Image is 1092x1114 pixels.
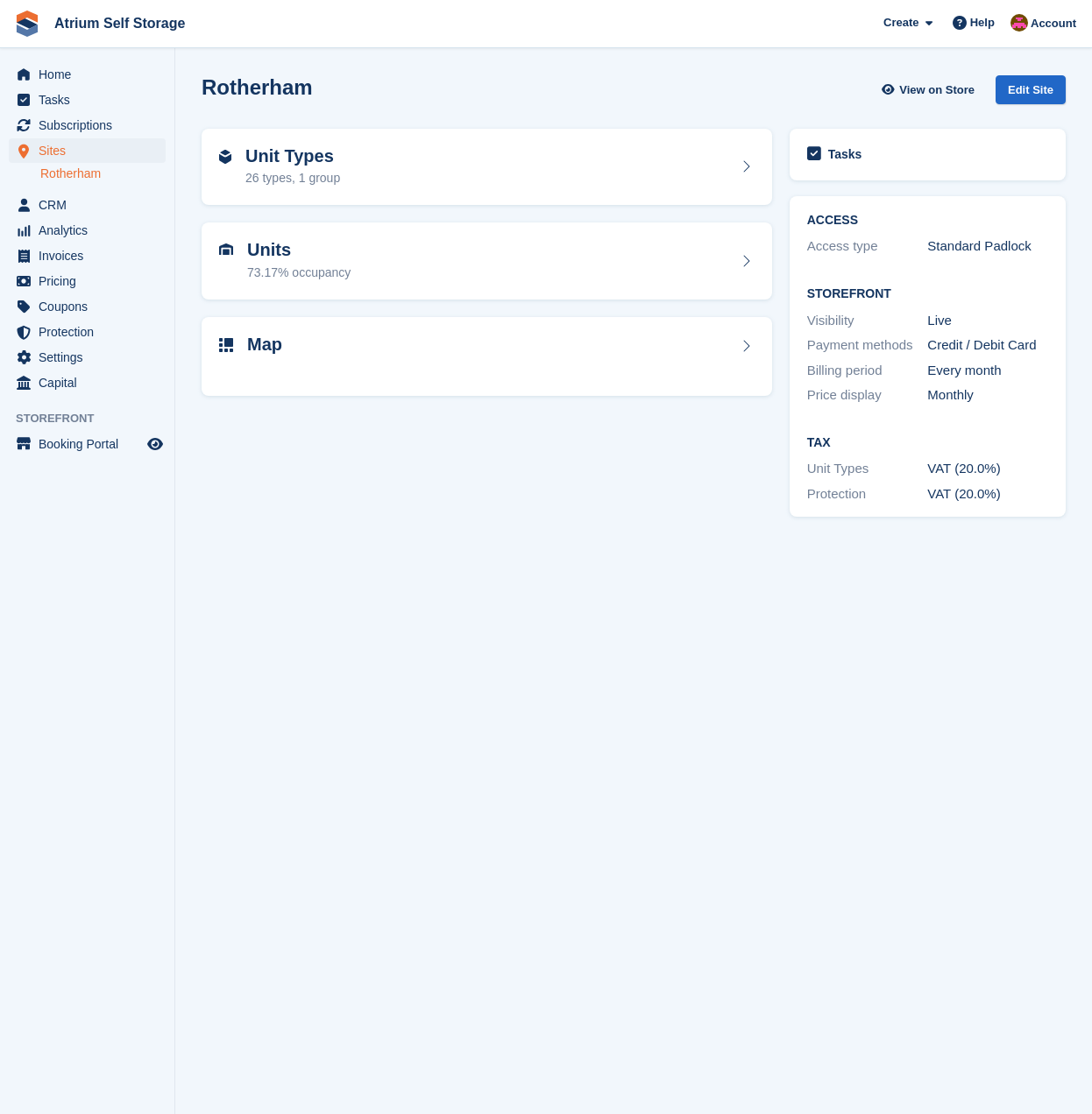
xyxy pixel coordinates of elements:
a: menu [9,62,166,87]
span: Home [39,62,144,87]
div: VAT (20.0%) [927,484,1048,504]
div: Billing period [807,361,928,381]
div: Access type [807,236,928,257]
a: Preview store [145,434,166,455]
span: CRM [39,193,144,217]
div: Standard Padlock [927,236,1048,257]
div: Credit / Debit Card [927,335,1048,356]
a: Atrium Self Storage [47,9,192,38]
a: Map [202,317,772,397]
h2: Storefront [807,287,1048,301]
a: menu [9,269,166,293]
h2: Tax [807,436,1048,450]
span: Invoices [39,243,144,268]
span: Analytics [39,218,144,243]
span: Account [1031,15,1076,32]
a: menu [9,138,166,163]
span: Subscriptions [39,113,144,137]
img: stora-icon-8386f47178a22dfd0bd8f6a31ec36ba5ce8667c1dd55bd0f319d3a0aa187defe.svg [14,11,40,37]
span: View on Store [899,81,975,99]
div: VAT (20.0%) [927,459,1048,479]
a: menu [9,88,166,112]
a: menu [9,243,166,268]
div: Monthly [927,385,1048,405]
span: Coupons [39,294,144,319]
span: Help [970,14,995,32]
span: Protection [39,320,144,344]
h2: ACCESS [807,214,1048,228]
a: menu [9,432,166,456]
div: Unit Types [807,459,928,479]
h2: Tasks [828,146,862,162]
span: Booking Portal [39,432,144,456]
a: menu [9,370,166,395]
h2: Unit Types [245,146,340,166]
span: Settings [39,345,144,370]
div: Visibility [807,311,928,331]
div: 26 types, 1 group [245,169,340,187]
a: Units 73.17% occupancy [202,222,772,300]
h2: Map [247,335,282,355]
div: Every month [927,361,1048,381]
h2: Units [247,240,351,260]
a: menu [9,193,166,217]
img: Mark Rhodes [1010,14,1028,32]
span: Create [883,14,918,32]
a: menu [9,345,166,370]
a: menu [9,320,166,344]
a: menu [9,113,166,137]
a: Edit Site [996,75,1066,111]
span: Capital [39,370,144,395]
a: Rotherham [40,166,166,182]
img: map-icn-33ee37083ee616e46c38cad1a60f524a97daa1e2b2c8c0bc3eb3415660979fc1.svg [219,338,233,352]
a: View on Store [879,75,982,104]
div: Live [927,311,1048,331]
div: Edit Site [996,75,1066,104]
h2: Rotherham [202,75,313,99]
div: 73.17% occupancy [247,264,351,282]
div: Payment methods [807,335,928,356]
a: menu [9,294,166,319]
div: Price display [807,385,928,405]
span: Storefront [16,410,174,427]
img: unit-icn-7be61d7bf1b0ce9d3e12c5938cc71ed9869f7b940bace4675aadf7bd6d80202e.svg [219,243,233,256]
span: Sites [39,138,144,163]
img: unit-type-icn-2b2737a686de81e16bb02015468b77c625bbabd49415b5ef34ead5e3b44a266d.svg [219,150,231,164]
span: Pricing [39,269,144,293]
a: menu [9,218,166,243]
span: Tasks [39,88,144,112]
div: Protection [807,484,928,504]
a: Unit Types 26 types, 1 group [202,129,772,206]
